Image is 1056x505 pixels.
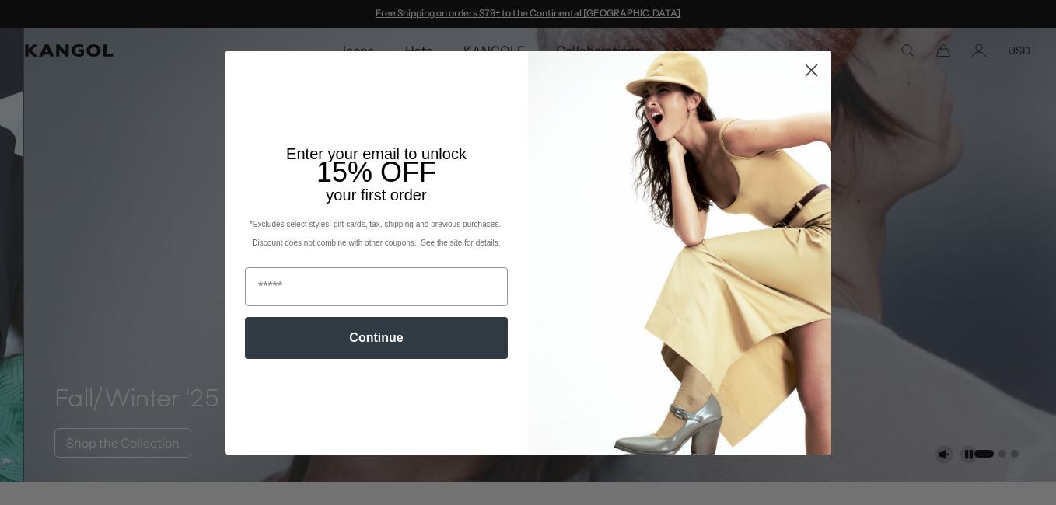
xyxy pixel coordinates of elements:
input: Email [245,267,508,306]
span: *Excludes select styles, gift cards, tax, shipping and previous purchases. Discount does not comb... [250,220,503,247]
span: Enter your email to unlock [286,145,467,162]
span: your first order [326,186,426,204]
span: 15% OFF [316,156,436,188]
button: Continue [245,317,508,359]
button: Close dialog [798,57,825,84]
img: 93be19ad-e773-4382-80b9-c9d740c9197f.jpeg [528,50,831,454]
